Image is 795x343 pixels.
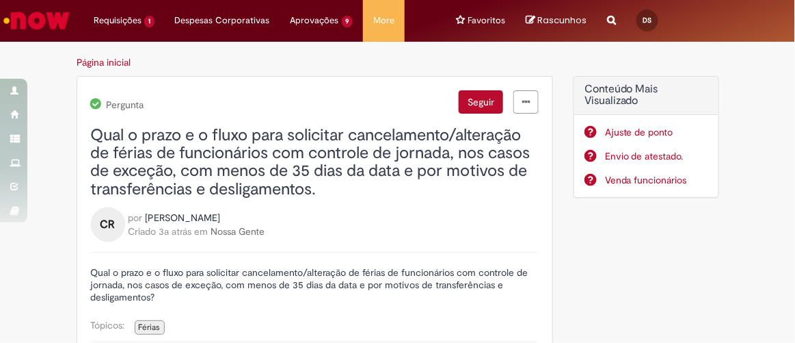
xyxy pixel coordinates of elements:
[195,225,208,238] span: em
[373,14,394,27] span: More
[94,14,142,27] span: Requisições
[105,99,144,110] span: Pergunta
[513,90,539,114] a: menu Ações
[459,90,503,114] button: Seguir
[91,218,125,230] a: CR
[175,14,270,27] span: Despesas Corporativas
[91,319,132,331] span: Tópicos:
[584,84,708,107] h2: Conteúdo Mais Visualizado
[139,322,161,333] span: Férias
[91,125,530,200] span: Qual o prazo e o fluxo para solicitar cancelamento/alteração de férias de funcionários com contro...
[77,56,131,68] a: Página inicial
[605,125,708,139] a: Ajuste de ponto
[605,149,708,163] a: Envio de atestado.
[1,7,72,34] img: ServiceNow
[342,16,353,27] span: 9
[144,16,154,27] span: 1
[574,76,719,198] div: Conteúdo Mais Visualizado
[159,225,192,238] span: 3a atrás
[135,320,165,335] a: Férias
[100,214,116,236] span: CR
[526,14,587,27] a: No momento, sua lista de rascunhos tem 0 Itens
[643,16,652,25] span: DS
[605,173,708,187] a: Venda funcionários
[537,14,587,27] span: Rascunhos
[291,14,339,27] span: Aprovações
[146,211,221,225] a: Cristine Rodegheri perfil
[159,225,192,238] time: 01/08/2022 20:46:46
[129,212,143,224] span: por
[91,266,539,303] p: Qual o prazo e o fluxo para solicitar cancelamento/alteração de férias de funcionários com contro...
[211,225,265,238] a: Nossa Gente
[129,225,157,238] span: Criado
[468,14,505,27] span: Favoritos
